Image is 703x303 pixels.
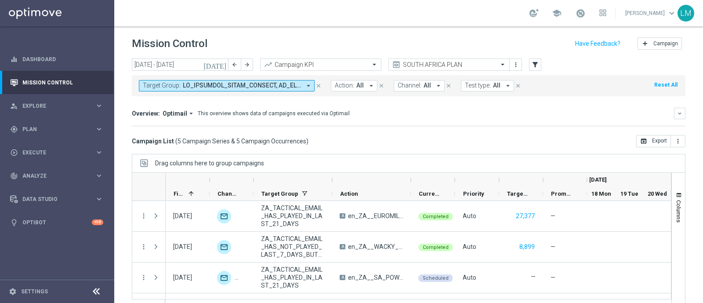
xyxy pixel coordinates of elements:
[551,190,572,197] span: Promotions
[340,244,345,249] span: A
[340,213,345,219] span: A
[10,219,18,226] i: lightbulb
[445,81,453,91] button: close
[217,190,239,197] span: Channel
[335,82,354,89] span: Action:
[132,110,160,117] h3: Overview:
[463,212,476,219] span: Auto
[139,80,315,91] button: Target Group: LO_IPSUMDOL_SITAM_CONSECT, AD_ELITSEDD_EIUSM_TEMPORI_UTLABOREE_DOLOR 3_MAGN_ALIQ, E...
[95,148,103,157] i: keyboard_arrow_right
[10,102,104,110] button: person_search Explore keyboard_arrow_right
[132,58,228,71] input: Select date range
[198,110,350,117] div: This overview shows data of campaigns executed via Optimail
[636,135,671,147] button: open_in_browser Export
[140,243,148,251] button: more_vert
[529,58,541,71] button: filter_alt
[638,37,682,50] button: add Campaign
[493,82,500,89] span: All
[22,173,95,179] span: Analyze
[640,138,647,145] i: open_in_browser
[22,211,92,234] a: Optibot
[641,40,649,47] i: add
[140,212,148,220] button: more_vert
[551,243,555,251] span: —
[331,80,377,91] button: Action: All arrow_drop_down
[163,110,187,117] span: Optimail
[315,81,323,91] button: close
[140,274,148,281] button: more_vert
[667,8,677,18] span: keyboard_arrow_down
[217,209,231,223] img: Optimail
[261,204,325,228] span: ZA_TACTICAL_EMAIL_HAS_PLAYED_IN_LAST_21_DAYS
[132,232,166,263] div: Press SPACE to select this row.
[178,137,306,145] span: 5 Campaign Series & 5 Campaign Occurrences
[653,80,678,90] button: Reset All
[261,190,298,197] span: Target Group
[187,110,195,117] i: arrow_drop_down
[155,160,264,167] div: Row Groups
[551,274,555,281] span: —
[356,82,364,89] span: All
[423,245,449,250] span: Completed
[10,55,18,63] i: equalizer
[217,271,231,285] img: Optimail
[461,80,514,91] button: Test type: All arrow_drop_down
[22,197,95,202] span: Data Studio
[515,83,521,89] i: close
[531,61,539,69] i: filter_alt
[674,108,685,119] button: keyboard_arrow_down
[388,58,510,71] ng-select: SOUTH AFRICA PLAN
[551,212,555,220] span: —
[10,56,104,63] div: equalizer Dashboard
[392,60,401,69] i: preview
[377,81,385,91] button: close
[378,83,384,89] i: close
[674,138,681,145] i: more_vert
[515,211,536,222] button: 27,377
[132,137,308,145] h3: Campaign List
[174,190,185,197] span: First in Range
[22,71,103,94] a: Mission Control
[22,103,95,109] span: Explore
[22,150,95,155] span: Execute
[591,190,611,197] span: 18 Mon
[228,58,241,71] button: arrow_back
[10,79,104,86] button: Mission Control
[10,47,103,71] div: Dashboard
[463,190,484,197] span: Priority
[10,196,104,203] button: Data Studio keyboard_arrow_right
[463,274,476,281] span: Auto
[10,125,18,133] i: gps_fixed
[10,211,103,234] div: Optibot
[10,126,104,133] div: gps_fixed Plan keyboard_arrow_right
[504,82,512,90] i: arrow_drop_down
[348,274,403,281] span: en_ZA__SA_POWERBALL_SUPERLOTTO_COMBO__EMT_ALL_EM_TAC_LT
[260,58,381,71] ng-select: Campaign KPI
[10,149,95,157] div: Execute
[95,172,103,180] i: keyboard_arrow_right
[648,190,667,197] span: 20 Wed
[340,190,358,197] span: Action
[261,235,325,259] span: ZA_TACTICAL_EMAIL_HAS_NOT_PLAYED_LAST_7_DAYS_BUT_HAS_PLAYED_THIS_MONTH
[183,82,301,89] span: LO_IPSUMDOL_SITAM_CONSECT, AD_ELITSEDD_EIUSM_TEMPORI_UTLABOREE_DOLOR 3_MAGN_ALIQ, EN_ADMINIMV_QUI...
[348,243,403,251] span: en_ZA__WACKY_WEDNESDAY_AUGUST25_REMINDER2__ALL_EMA_TAC_LT
[315,83,322,89] i: close
[531,273,536,281] label: —
[620,190,638,197] span: 19 Tue
[10,149,104,156] button: play_circle_outline Execute keyboard_arrow_right
[677,110,683,117] i: keyboard_arrow_down
[671,135,685,147] button: more_vert
[10,125,95,133] div: Plan
[10,149,18,157] i: play_circle_outline
[10,219,104,226] button: lightbulb Optibot +10
[423,214,449,219] span: Completed
[132,37,207,50] h1: Mission Control
[435,82,442,90] i: arrow_drop_down
[244,62,250,68] i: arrow_forward
[653,40,678,47] span: Campaign
[10,172,104,179] button: track_changes Analyze keyboard_arrow_right
[173,212,192,220] div: 19 Aug 2025, Tuesday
